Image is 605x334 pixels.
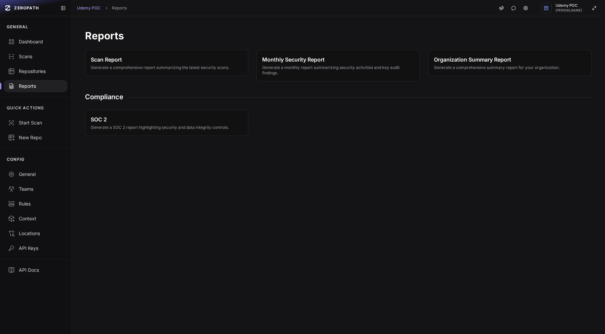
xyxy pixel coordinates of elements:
div: API Keys [8,245,63,252]
button: Organization Summary Report Generate a comprehensive summary report for your organization. [428,50,592,76]
h2: Compliance [85,92,123,102]
svg: chevron right, [104,6,109,10]
div: New Repo [8,134,63,141]
div: Context [8,215,63,222]
div: Reports [8,83,63,89]
span: Generate a SOC 2 report highlighting security and data integrity controls. [91,125,229,130]
div: Repositories [8,68,63,75]
button: SOC 2 Generate a SOC 2 report highlighting security and data integrity controls. [85,110,248,136]
span: Generate a monthly report summarizing security activities and key audit findings. [262,65,414,76]
a: Udemy POC [77,5,100,11]
span: Udemy POC [556,4,582,7]
a: Reports [112,5,127,11]
button: Scan Report Generate a comprehensive report summarizing the latest security scans. [85,50,248,76]
button: Monthly Security Report Generate a monthly report summarizing security activities and key audit f... [256,50,420,81]
div: Teams [8,186,63,192]
div: General [8,171,63,178]
p: QUICK ACTIONS [7,105,44,111]
div: Locations [8,230,63,237]
p: GENERAL [7,24,28,30]
span: [PERSON_NAME] [556,9,582,12]
span: ZEROPATH [14,5,39,11]
h1: Reports [85,30,592,42]
div: Start Scan [8,119,63,126]
div: Scans [8,53,63,60]
span: Generate a comprehensive summary report for your organization. [434,65,560,70]
div: Dashboard [8,38,63,45]
div: Rules [8,200,63,207]
span: Scan Report [91,55,229,64]
a: ZEROPATH [3,3,55,13]
nav: breadcrumb [77,5,127,11]
span: SOC 2 [91,115,229,123]
p: CONFIG [7,157,25,162]
span: Monthly Security Report [262,55,414,64]
div: API Docs [8,267,63,273]
span: Organization Summary Report [434,55,560,64]
span: Generate a comprehensive report summarizing the latest security scans. [91,65,229,70]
